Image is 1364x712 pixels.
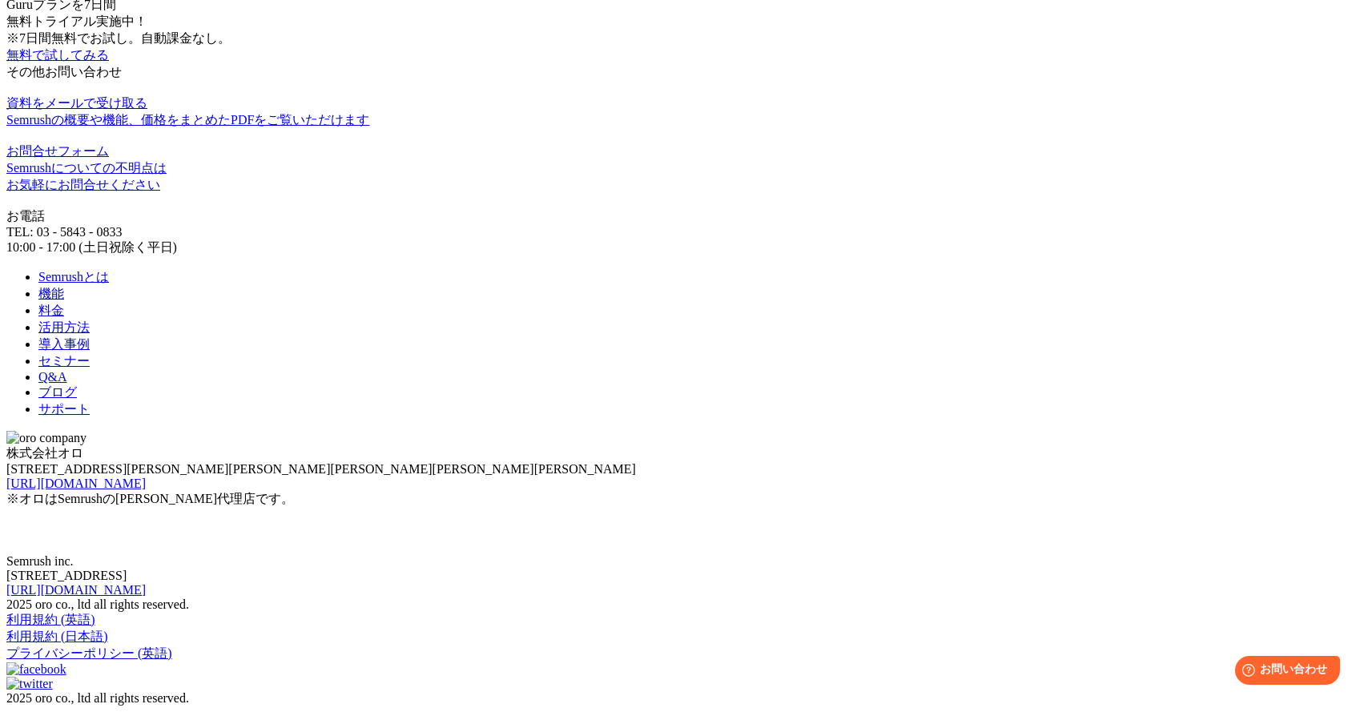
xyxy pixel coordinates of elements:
[6,477,146,490] a: [URL][DOMAIN_NAME]
[38,370,67,384] a: Q&A
[6,691,1358,706] div: 2025 oro co., ltd all rights reserved.
[6,225,1358,239] div: TEL: 03 - 5843 - 0833
[6,112,1358,129] div: Semrushの概要や機能、価格をまとめたPDFをご覧いただけます
[6,583,146,597] a: [URL][DOMAIN_NAME]
[6,143,1358,160] div: お問合せフォーム
[38,354,90,368] a: セミナー
[6,431,87,445] img: oro company
[6,677,53,691] img: twitter
[6,239,1358,256] div: 10:00 - 17:00 (土日祝除く平日)
[6,14,147,28] span: 無料トライアル実施中！
[1221,650,1346,694] iframe: Help widget launcher
[6,597,1358,612] div: 2025 oro co., ltd all rights reserved.
[6,646,172,660] a: プライバシーポリシー (英語)
[6,64,1358,81] div: その他お問い合わせ
[38,402,90,416] a: サポート
[6,569,1358,583] div: [STREET_ADDRESS]
[38,320,90,334] a: 活用方法
[6,48,109,62] a: 無料で試してみる
[38,385,77,399] a: ブログ
[6,613,95,626] a: 利用規約 (英語)
[6,445,1358,462] div: 株式会社オロ
[6,30,1358,47] div: ※7日間無料でお試し。自動課金なし。
[6,662,66,677] img: facebook
[38,337,90,351] a: 導入事例
[6,129,1358,194] a: お問合せフォーム Semrushについての不明点はお気軽にお問合せください
[6,95,1358,112] div: 資料をメールで受け取る
[38,304,64,317] a: 料金
[6,208,1358,225] div: お電話
[6,491,1358,508] div: ※オロはSemrushの[PERSON_NAME]代理店です。
[38,287,64,300] a: 機能
[6,160,1358,194] div: Semrushについての不明点は お気軽にお問合せください
[6,81,1358,129] a: 資料をメールで受け取る Semrushの概要や機能、価格をまとめたPDFをご覧いただけます
[6,462,1358,477] div: [STREET_ADDRESS][PERSON_NAME][PERSON_NAME][PERSON_NAME][PERSON_NAME][PERSON_NAME]
[6,554,1358,569] div: Semrush inc.
[6,630,108,643] a: 利用規約 (日本語)
[38,270,109,284] a: Semrushとは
